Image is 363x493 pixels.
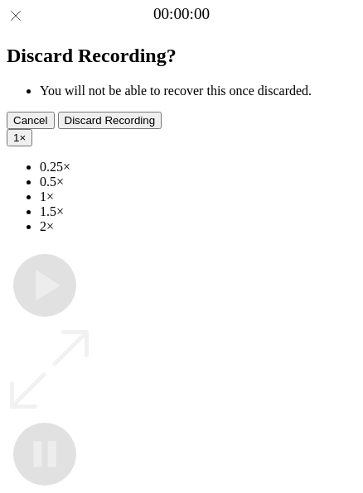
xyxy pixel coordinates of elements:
[40,175,356,189] li: 0.5×
[40,219,356,234] li: 2×
[40,160,356,175] li: 0.25×
[153,5,210,23] a: 00:00:00
[7,129,32,146] button: 1×
[7,45,356,67] h2: Discard Recording?
[40,189,356,204] li: 1×
[40,84,356,98] li: You will not be able to recover this once discarded.
[7,112,55,129] button: Cancel
[13,132,19,144] span: 1
[40,204,356,219] li: 1.5×
[58,112,162,129] button: Discard Recording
